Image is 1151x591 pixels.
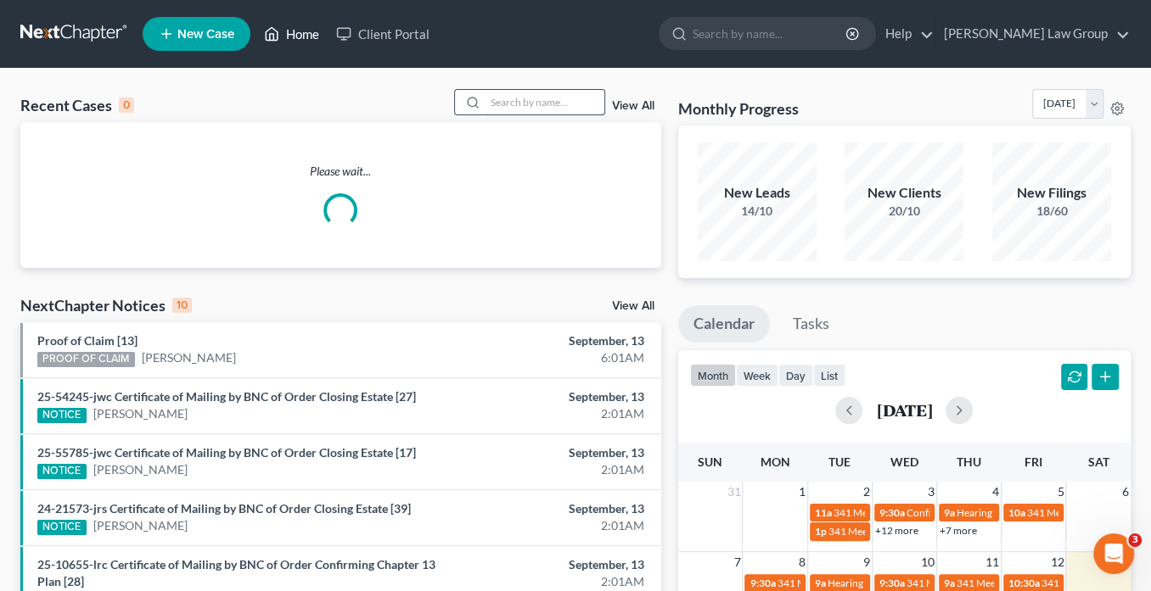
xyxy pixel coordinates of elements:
[725,482,742,502] span: 31
[453,573,644,590] div: 2:01AM
[37,333,138,348] a: Proof of Claim [13]
[875,524,918,537] a: +12 more
[177,28,234,41] span: New Case
[736,364,778,387] button: week
[944,577,955,589] span: 9a
[20,163,661,180] p: Please wait...
[1008,577,1040,589] span: 10:30a
[797,482,807,502] span: 1
[119,98,134,113] div: 0
[834,506,986,519] span: 341 Meeting for [PERSON_NAME]
[732,552,742,572] span: 7
[1055,482,1065,502] span: 5
[37,464,87,479] div: NOTICE
[935,19,1130,49] a: [PERSON_NAME] Law Group
[453,461,644,478] div: 2:01AM
[907,577,1059,589] span: 341 Meeting for [PERSON_NAME]
[1087,454,1109,469] span: Sat
[693,18,848,49] input: Search by name...
[760,454,789,469] span: Mon
[93,461,188,478] a: [PERSON_NAME]
[486,90,604,114] input: Search by name...
[992,183,1111,203] div: New Filings
[453,556,644,573] div: September, 13
[678,305,770,343] a: Calendar
[777,577,1019,589] span: 341 Meeting for [PERSON_NAME] & [PERSON_NAME]
[815,525,827,538] span: 1p
[1025,454,1042,469] span: Fri
[940,524,977,537] a: +7 more
[778,305,845,343] a: Tasks
[698,454,722,469] span: Sun
[453,405,644,422] div: 2:01AM
[37,389,416,404] a: 25-54245-jwc Certificate of Mailing by BNC of Order Closing Estate [27]
[142,349,236,366] a: [PERSON_NAME]
[815,577,826,589] span: 9a
[845,183,963,203] div: New Clients
[1048,552,1065,572] span: 12
[453,500,644,517] div: September, 13
[828,577,960,589] span: Hearing for [PERSON_NAME]
[862,552,872,572] span: 9
[37,445,416,460] a: 25-55785-jwc Certificate of Mailing by BNC of Order Closing Estate [17]
[328,19,438,49] a: Client Portal
[37,520,87,535] div: NOTICE
[453,388,644,405] div: September, 13
[877,19,934,49] a: Help
[750,577,775,589] span: 9:30a
[879,506,905,519] span: 9:30a
[678,98,799,119] h3: Monthly Progress
[862,482,872,502] span: 2
[992,203,1111,220] div: 18/60
[907,506,1101,519] span: Confirmation Hearing for [PERSON_NAME]
[890,454,918,469] span: Wed
[698,203,817,220] div: 14/10
[37,557,435,588] a: 25-10655-lrc Certificate of Mailing by BNC of Order Confirming Chapter 13 Plan [28]
[37,501,411,516] a: 24-21573-jrs Certificate of Mailing by BNC of Order Closing Estate [39]
[93,517,188,534] a: [PERSON_NAME]
[919,552,936,572] span: 10
[984,552,1001,572] span: 11
[828,454,851,469] span: Tue
[453,444,644,461] div: September, 13
[879,577,905,589] span: 9:30a
[37,408,87,423] div: NOTICE
[1120,482,1131,502] span: 6
[453,517,644,534] div: 2:01AM
[20,295,192,315] div: NextChapter Notices
[845,203,963,220] div: 20/10
[828,525,981,538] span: 341 Meeting for [PERSON_NAME]
[172,298,192,313] div: 10
[1128,533,1142,547] span: 3
[876,401,932,419] h2: [DATE]
[255,19,328,49] a: Home
[957,577,1109,589] span: 341 Meeting for [PERSON_NAME]
[926,482,936,502] span: 3
[957,454,981,469] span: Thu
[93,405,188,422] a: [PERSON_NAME]
[815,506,832,519] span: 11a
[991,482,1001,502] span: 4
[944,506,955,519] span: 9a
[813,364,845,387] button: list
[797,552,807,572] span: 8
[778,364,813,387] button: day
[612,100,654,112] a: View All
[1093,533,1134,574] iframe: Intercom live chat
[453,349,644,366] div: 6:01AM
[37,352,135,367] div: PROOF OF CLAIM
[453,332,644,349] div: September, 13
[20,95,134,115] div: Recent Cases
[690,364,736,387] button: month
[612,300,654,312] a: View All
[698,183,817,203] div: New Leads
[1008,506,1025,519] span: 10a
